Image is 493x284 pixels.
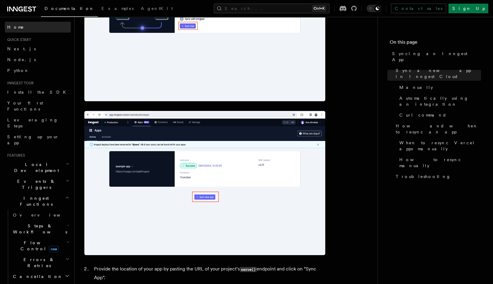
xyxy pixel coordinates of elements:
span: Install the SDK [7,90,70,95]
kbd: Ctrl+K [312,5,326,11]
span: Documentation [45,6,94,11]
img: Inngest Cloud screen with sync new app button when you have apps synced [84,111,325,255]
span: Sync a new app in Inngest Cloud [396,67,481,80]
a: Sign Up [448,4,488,13]
a: Node.js [5,54,71,65]
a: Home [5,22,71,33]
span: Setting up your app [7,134,59,145]
button: Flow Controlnew [11,237,71,254]
button: Errors & Retries [11,254,71,271]
span: Inngest tour [5,81,34,86]
span: Syncing an Inngest App [392,51,481,63]
code: serve() [240,267,257,272]
span: Leveraging Steps [7,117,58,128]
button: Local Development [5,159,71,176]
a: Your first Functions [5,98,71,114]
span: Manually [399,84,433,90]
span: Your first Functions [7,101,43,111]
button: Inngest Functions [5,193,71,210]
span: Quick start [5,37,31,42]
button: Toggle dark mode [367,5,381,12]
h4: On this page [390,39,481,48]
a: How and when to resync an app [393,120,481,137]
button: Search...Ctrl+K [214,4,329,13]
span: When to resync Vercel apps manually [399,140,481,152]
span: Overview [13,213,75,217]
a: Curl command [397,110,481,120]
button: Events & Triggers [5,176,71,193]
a: Manually [397,82,481,93]
span: Flow Control [11,240,66,252]
span: Events & Triggers [5,178,66,190]
a: Syncing an Inngest App [390,48,481,65]
span: Inngest Functions [5,195,65,207]
a: Examples [98,2,137,16]
span: Errors & Retries [11,257,65,269]
a: Automatically using an integration [397,93,481,110]
span: Curl command [399,112,447,118]
span: AgentKit [141,6,173,11]
span: Cancellation [11,273,63,279]
span: Next.js [7,46,36,51]
a: Setting up your app [5,131,71,148]
a: Documentation [41,2,98,17]
span: Local Development [5,161,66,173]
li: Provide the location of your app by pasting the URL of your project’s endpoint and click on “Sync... [92,265,325,282]
span: Automatically using an integration [399,95,481,107]
span: Python [7,68,29,73]
a: Overview [11,210,71,220]
span: How to resync manually [399,157,481,169]
a: Python [5,65,71,76]
a: Troubleshooting [393,171,481,182]
a: Next.js [5,43,71,54]
button: Steps & Workflows [11,220,71,237]
a: Leveraging Steps [5,114,71,131]
span: Features [5,153,25,158]
span: Examples [101,6,134,11]
button: Cancellation [11,271,71,282]
span: Troubleshooting [396,173,451,179]
a: Contact sales [391,4,446,13]
span: How and when to resync an app [396,123,481,135]
a: How to resync manually [397,154,481,171]
a: Sync a new app in Inngest Cloud [393,65,481,82]
span: Home [7,24,24,30]
a: When to resync Vercel apps manually [397,137,481,154]
span: new [49,246,59,252]
a: Install the SDK [5,87,71,98]
span: Node.js [7,57,36,62]
a: AgentKit [137,2,176,16]
span: Steps & Workflows [11,223,67,235]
